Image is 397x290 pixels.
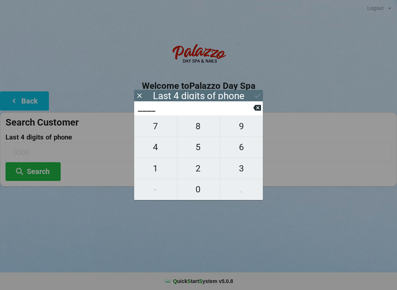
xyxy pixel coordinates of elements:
button: 3 [220,158,263,179]
button: 7 [134,116,177,137]
span: 8 [177,119,220,134]
button: 4 [134,137,177,158]
span: 4 [134,139,177,155]
span: 1 [134,161,177,176]
button: 1 [134,158,177,179]
button: 6 [220,137,263,158]
button: 8 [177,116,220,137]
button: 0 [177,179,220,200]
button: 9 [220,116,263,137]
button: 5 [177,137,220,158]
span: 3 [220,161,263,176]
button: 2 [177,158,220,179]
div: Last 4 digits of phone [153,92,244,99]
span: 2 [177,161,220,176]
span: 9 [220,119,263,134]
span: 5 [177,139,220,155]
span: 0 [177,182,220,197]
span: 7 [134,119,177,134]
span: 6 [220,139,263,155]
